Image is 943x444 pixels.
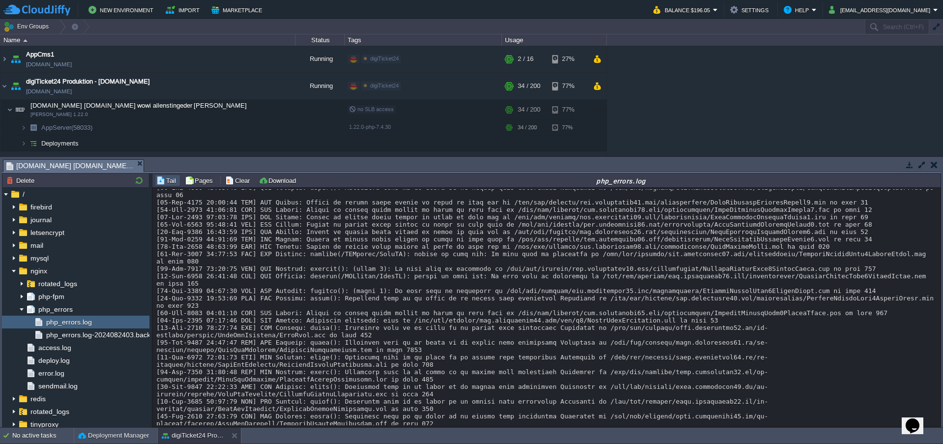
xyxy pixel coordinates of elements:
[29,394,47,403] a: redis
[295,73,345,99] div: Running
[902,405,933,434] iframe: chat widget
[21,120,27,135] img: AMDAwAAAACH5BAEAAAAALAAAAAABAAEAAAICRAEAOw==
[26,155,78,165] a: Docker Engine CE
[349,124,391,130] span: 1.22.0-php-7.4.30
[0,46,8,72] img: AMDAwAAAACH5BAEAAAAALAAAAAABAAEAAAICRAEAOw==
[552,46,584,72] div: 27%
[345,34,501,46] div: Tags
[29,420,60,429] a: tinyproxy
[13,100,27,119] img: AMDAwAAAACH5BAEAAAAALAAAAAABAAEAAAICRAEAOw==
[36,356,71,365] a: deploy.log
[36,382,79,390] a: sendmail.log
[30,112,88,118] span: [PERSON_NAME] 1.22.0
[26,87,72,96] a: [DOMAIN_NAME]
[518,100,540,119] div: 34 / 200
[29,101,248,110] span: [DOMAIN_NAME] [DOMAIN_NAME] wowi allenstingeder [PERSON_NAME]
[185,176,216,185] button: Pages
[9,73,23,99] img: AMDAwAAAACH5BAEAAAAALAAAAAABAAEAAAICRAEAOw==
[36,279,79,288] span: rotated_logs
[29,241,45,250] a: mail
[7,100,13,119] img: AMDAwAAAACH5BAEAAAAALAAAAAABAAEAAAICRAEAOw==
[0,151,8,178] img: AMDAwAAAACH5BAEAAAAALAAAAAABAAEAAAICRAEAOw==
[552,100,584,119] div: 77%
[3,4,70,16] img: CloudJiffy
[9,151,23,178] img: AMDAwAAAACH5BAEAAAAALAAAAAABAAEAAAICRAEAOw==
[71,124,92,131] span: (58033)
[295,151,345,178] div: Running
[29,203,54,211] span: firebird
[29,254,50,263] a: mysql
[211,4,265,16] button: Marketplace
[36,305,74,314] a: php_errors
[552,151,584,178] div: 1%
[21,190,26,199] a: /
[502,34,606,46] div: Usage
[36,292,66,301] a: php-fpm
[518,73,540,99] div: 34 / 200
[784,4,812,16] button: Help
[296,34,344,46] div: Status
[44,318,93,326] a: php_errors.log
[29,215,53,224] a: journal
[162,431,224,441] button: digiTicket24 Produktion - [DOMAIN_NAME]
[156,176,179,185] button: Tail
[29,407,71,416] span: rotated_logs
[225,176,253,185] button: Clear
[518,46,533,72] div: 2 / 16
[78,431,149,441] button: Deployment Manager
[303,177,940,185] div: php_errors.log
[552,120,584,135] div: 77%
[518,151,533,178] div: 2 / 32
[40,139,80,148] a: Deployments
[44,330,160,339] a: php_errors.log-2024082403.backup
[9,46,23,72] img: AMDAwAAAACH5BAEAAAAALAAAAAABAAEAAAICRAEAOw==
[6,176,37,185] button: Delete
[36,343,73,352] a: access.log
[552,73,584,99] div: 77%
[29,102,248,109] a: [DOMAIN_NAME] [DOMAIN_NAME] wowi allenstingeder [PERSON_NAME][PERSON_NAME] 1.22.0
[40,123,94,132] a: AppServer(58033)
[259,176,299,185] button: Download
[26,50,54,59] a: AppCms1
[29,266,49,275] a: nginx
[21,136,27,151] img: AMDAwAAAACH5BAEAAAAALAAAAAABAAEAAAICRAEAOw==
[29,228,66,237] a: letsencrypt
[518,120,537,135] div: 34 / 200
[730,4,771,16] button: Settings
[26,59,72,69] a: [DOMAIN_NAME]
[6,160,134,172] span: [DOMAIN_NAME] [DOMAIN_NAME] wowi allenstingeder [PERSON_NAME] : Log
[0,73,8,99] img: AMDAwAAAACH5BAEAAAAALAAAAAABAAEAAAICRAEAOw==
[40,123,94,132] span: AppServer
[3,20,52,33] button: Env Groups
[166,4,203,16] button: Import
[27,120,40,135] img: AMDAwAAAACH5BAEAAAAALAAAAAABAAEAAAICRAEAOw==
[370,83,399,89] span: digiTicket24
[349,106,394,112] span: no SLB access
[23,39,28,42] img: AMDAwAAAACH5BAEAAAAALAAAAAABAAEAAAICRAEAOw==
[653,4,713,16] button: Balance $196.05
[1,34,295,46] div: Name
[36,369,66,378] a: error.log
[295,46,345,72] div: Running
[26,77,150,87] a: digiTicket24 Produktion - [DOMAIN_NAME]
[829,4,933,16] button: [EMAIL_ADDRESS][DOMAIN_NAME]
